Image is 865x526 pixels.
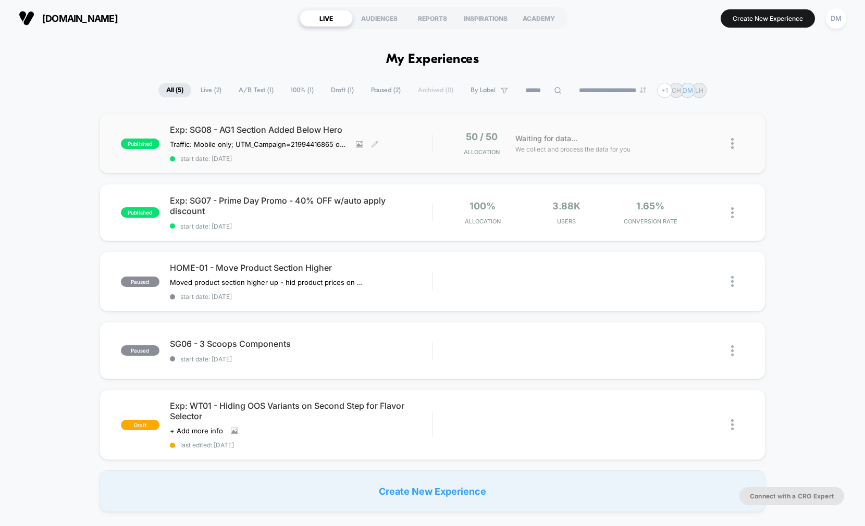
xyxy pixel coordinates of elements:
[731,345,734,356] img: close
[512,10,565,27] div: ACADEMY
[170,427,223,435] span: + Add more info
[170,400,432,421] span: Exp: WT01 - Hiding OOS Variants on Second Step for Flavor Selector
[640,87,646,93] img: end
[465,218,501,225] span: Allocation
[170,262,432,273] span: HOME-01 - Move Product Section Higher
[731,419,734,430] img: close
[170,222,432,230] span: start date: [DATE]
[683,86,693,94] p: DM
[170,355,432,363] span: start date: [DATE]
[121,345,159,356] span: paused
[170,278,363,286] span: Moved product section higher up - hid product prices on cards
[695,86,703,94] p: LH
[469,201,496,211] span: 100%
[515,133,577,144] span: Waiting for data...
[823,8,849,29] button: DM
[353,10,406,27] div: AUDIENCES
[386,52,479,67] h1: My Experiences
[158,83,191,97] span: All ( 5 )
[170,140,348,148] span: Traffic: Mobile only; UTM_Campaign=21994416865 only
[466,131,498,142] span: 50 / 50
[170,155,432,162] span: start date: [DATE]
[19,10,34,26] img: Visually logo
[170,293,432,300] span: start date: [DATE]
[363,83,409,97] span: Paused ( 2 )
[121,277,159,287] span: paused
[170,124,432,135] span: Exp: SG08 - AG1 Section Added Below Hero
[121,139,159,149] span: published
[121,207,159,218] span: published
[826,8,846,29] div: DM
[731,207,734,218] img: close
[527,218,606,225] span: Users
[739,487,844,505] button: Connect with a CRO Expert
[731,138,734,149] img: close
[170,339,432,349] span: SG06 - 3 Scoops Components
[300,10,353,27] div: LIVE
[100,470,765,512] div: Create New Experience
[323,83,362,97] span: Draft ( 1 )
[231,83,281,97] span: A/B Test ( 1 )
[170,195,432,216] span: Exp: SG07 - Prime Day Promo - 40% OFF w/auto apply discount
[464,148,500,156] span: Allocation
[471,86,496,94] span: By Label
[657,83,672,98] div: + 1
[672,86,681,94] p: CH
[42,13,118,24] span: [DOMAIN_NAME]
[636,201,664,211] span: 1.65%
[170,441,432,449] span: last edited: [DATE]
[721,9,815,28] button: Create New Experience
[611,218,690,225] span: CONVERSION RATE
[121,420,159,430] span: draft
[459,10,512,27] div: INSPIRATIONS
[193,83,229,97] span: Live ( 2 )
[406,10,459,27] div: REPORTS
[731,276,734,287] img: close
[283,83,322,97] span: 100% ( 1 )
[552,201,580,211] span: 3.88k
[515,144,631,154] span: We collect and process the data for you
[16,10,121,27] button: [DOMAIN_NAME]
